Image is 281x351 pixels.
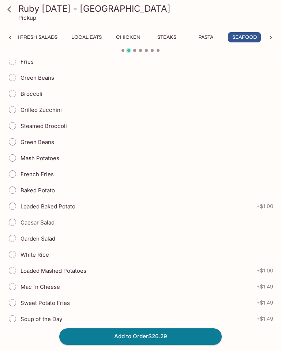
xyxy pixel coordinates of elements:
[59,328,222,344] button: Add to Order$26.29
[20,171,54,178] span: French Fries
[20,139,54,146] span: Green Beans
[150,32,183,42] button: Steaks
[20,299,70,306] span: Sweet Potato Fries
[20,203,75,210] span: Loaded Baked Potato
[20,187,55,194] span: Baked Potato
[20,316,62,322] span: Soup of the Day
[189,32,222,42] button: Pasta
[20,219,55,226] span: Caesar Salad
[256,203,273,209] span: + $1.00
[18,3,275,14] h3: Ruby [DATE] - [GEOGRAPHIC_DATA]
[20,235,55,242] span: Garden Salad
[256,300,273,306] span: + $1.49
[256,268,273,273] span: + $1.00
[20,90,42,97] span: Broccoli
[20,155,59,162] span: Mash Potatoes
[20,283,60,290] span: Mac 'n Cheese
[256,316,273,322] span: + $1.49
[228,32,261,42] button: Seafood
[20,106,62,113] span: Grilled Zucchini
[112,32,145,42] button: Chicken
[67,32,106,42] button: Local Eats
[18,14,36,21] p: Pickup
[20,251,49,258] span: White Rice
[20,58,34,65] span: Fries
[20,74,54,81] span: Green Beans
[20,267,86,274] span: Loaded Mashed Potatoes
[256,284,273,290] span: + $1.49
[20,122,67,129] span: Steamed Broccoli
